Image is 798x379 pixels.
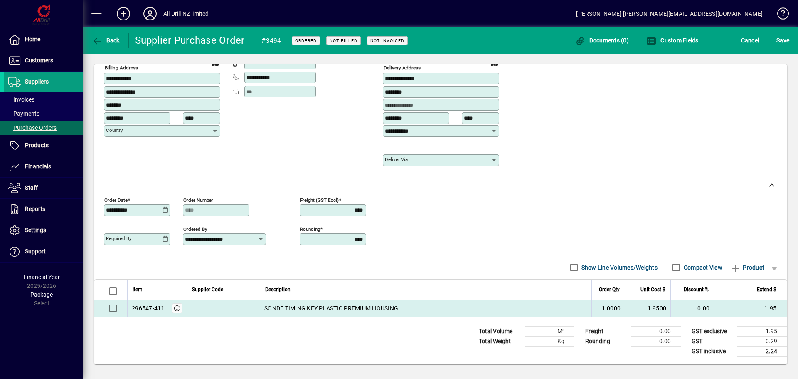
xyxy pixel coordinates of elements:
[104,197,128,203] mat-label: Order date
[25,227,46,233] span: Settings
[581,326,631,336] td: Freight
[581,336,631,346] td: Rounding
[737,336,787,346] td: 0.29
[575,37,629,44] span: Documents (0)
[525,336,574,346] td: Kg
[625,300,670,317] td: 1.9500
[25,78,49,85] span: Suppliers
[644,33,701,48] button: Custom Fields
[757,285,776,294] span: Extend $
[475,336,525,346] td: Total Weight
[264,304,398,312] span: SONDE TIMING KEY PLASTIC PREMIUM HOUSING
[300,226,320,232] mat-label: Rounding
[739,33,761,48] button: Cancel
[687,326,737,336] td: GST exclusive
[776,34,789,47] span: ave
[687,336,737,346] td: GST
[4,241,83,262] a: Support
[737,326,787,336] td: 1.95
[731,261,764,274] span: Product
[640,285,665,294] span: Unit Cost $
[265,285,291,294] span: Description
[488,56,501,69] a: View on map
[133,285,143,294] span: Item
[776,37,780,44] span: S
[209,56,222,69] a: View on map
[737,346,787,357] td: 2.24
[25,206,45,212] span: Reports
[106,127,123,133] mat-label: Country
[137,6,163,21] button: Profile
[4,220,83,241] a: Settings
[771,2,788,29] a: Knowledge Base
[682,263,722,272] label: Compact View
[24,274,60,280] span: Financial Year
[631,326,681,336] td: 0.00
[183,226,207,232] mat-label: Ordered by
[25,36,40,42] span: Home
[92,37,120,44] span: Back
[4,107,83,121] a: Payments
[8,110,39,117] span: Payments
[370,38,404,43] span: Not Invoiced
[261,34,281,47] div: #3494
[599,285,620,294] span: Order Qty
[741,34,759,47] span: Cancel
[300,197,339,203] mat-label: Freight (GST excl)
[646,37,699,44] span: Custom Fields
[4,92,83,107] a: Invoices
[4,199,83,220] a: Reports
[90,33,122,48] button: Back
[25,248,46,255] span: Support
[8,124,57,131] span: Purchase Orders
[25,142,49,149] span: Products
[4,156,83,177] a: Financials
[631,336,681,346] td: 0.00
[670,300,714,317] td: 0.00
[25,163,51,170] span: Financials
[295,38,317,43] span: Ordered
[475,326,525,336] td: Total Volume
[4,50,83,71] a: Customers
[30,291,53,298] span: Package
[580,263,658,272] label: Show Line Volumes/Weights
[183,197,213,203] mat-label: Order number
[774,33,791,48] button: Save
[25,57,53,64] span: Customers
[573,33,631,48] button: Documents (0)
[4,29,83,50] a: Home
[25,184,38,191] span: Staff
[4,135,83,156] a: Products
[106,235,131,241] mat-label: Required by
[687,346,737,357] td: GST inclusive
[525,326,574,336] td: M³
[727,260,768,275] button: Product
[576,7,763,20] div: [PERSON_NAME] [PERSON_NAME][EMAIL_ADDRESS][DOMAIN_NAME]
[83,33,129,48] app-page-header-button: Back
[132,304,165,312] div: 296547-411
[4,178,83,198] a: Staff
[192,285,223,294] span: Supplier Code
[163,7,209,20] div: All Drill NZ limited
[110,6,137,21] button: Add
[684,285,709,294] span: Discount %
[714,300,787,317] td: 1.95
[135,34,245,47] div: Supplier Purchase Order
[385,156,408,162] mat-label: Deliver via
[8,96,34,103] span: Invoices
[591,300,625,317] td: 1.0000
[4,121,83,135] a: Purchase Orders
[330,38,357,43] span: Not Filled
